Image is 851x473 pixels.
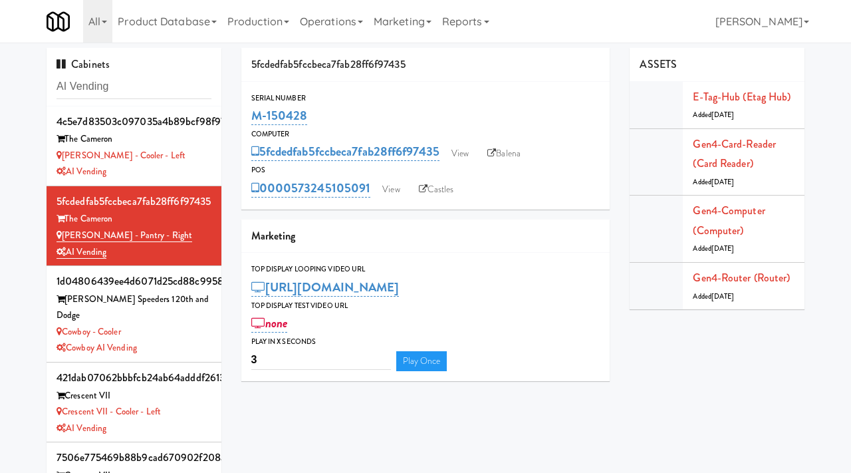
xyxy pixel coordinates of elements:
[251,179,371,198] a: 0000573245105091
[693,203,765,238] a: Gen4-computer (Computer)
[57,165,106,178] a: AI Vending
[251,314,288,333] a: none
[693,89,790,104] a: E-tag-hub (Etag Hub)
[57,325,121,338] a: Cowboy - Cooler
[47,186,221,266] li: 5fcdedfab5fccbeca7fab28ff6f97435The Cameron [PERSON_NAME] - Pantry - RightAI Vending
[251,263,600,276] div: Top Display Looping Video Url
[251,164,600,177] div: POS
[57,291,211,324] div: [PERSON_NAME] Speeders 120th and Dodge
[241,48,610,82] div: 5fcdedfab5fccbeca7fab28ff6f97435
[47,363,221,442] li: 421dab07062bbbfcb24ab64adddf2613Crescent VII Crescent VII - Cooler - LeftAI Vending
[251,106,308,125] a: M-150428
[251,128,600,141] div: Computer
[251,142,439,161] a: 5fcdedfab5fccbeca7fab28ff6f97435
[693,270,790,285] a: Gen4-router (Router)
[47,10,70,33] img: Micromart
[711,177,735,187] span: [DATE]
[57,405,161,418] a: Crescent VII - Cooler - Left
[396,351,447,371] a: Play Once
[693,243,734,253] span: Added
[711,110,735,120] span: [DATE]
[57,57,110,72] span: Cabinets
[57,448,211,468] div: 7506e775469b88b9cad670902f208aee
[376,180,406,200] a: View
[57,245,106,259] a: AI Vending
[481,144,527,164] a: Balena
[57,271,211,291] div: 1d04806439ee4d6071d25cd88c99585e
[57,229,192,242] a: [PERSON_NAME] - Pantry - Right
[251,228,296,243] span: Marketing
[47,106,221,186] li: 4c5e7d83503c097035a4b89bcf98f97bThe Cameron [PERSON_NAME] - Cooler - LeftAI Vending
[57,388,211,404] div: Crescent VII
[711,243,735,253] span: [DATE]
[711,291,735,301] span: [DATE]
[57,149,185,162] a: [PERSON_NAME] - Cooler - Left
[57,112,211,132] div: 4c5e7d83503c097035a4b89bcf98f97b
[693,177,734,187] span: Added
[57,341,137,354] a: Cowboy AI Vending
[57,75,211,99] input: Search cabinets
[47,266,221,363] li: 1d04806439ee4d6071d25cd88c99585e[PERSON_NAME] Speeders 120th and Dodge Cowboy - CoolerCowboy AI V...
[640,57,677,72] span: ASSETS
[57,368,211,388] div: 421dab07062bbbfcb24ab64adddf2613
[693,291,734,301] span: Added
[693,136,776,172] a: Gen4-card-reader (Card Reader)
[251,92,600,105] div: Serial Number
[251,299,600,313] div: Top Display Test Video Url
[57,422,106,434] a: AI Vending
[693,110,734,120] span: Added
[57,211,211,228] div: The Cameron
[57,192,211,212] div: 5fcdedfab5fccbeca7fab28ff6f97435
[251,278,400,297] a: [URL][DOMAIN_NAME]
[57,131,211,148] div: The Cameron
[445,144,475,164] a: View
[412,180,461,200] a: Castles
[251,335,600,349] div: Play in X seconds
